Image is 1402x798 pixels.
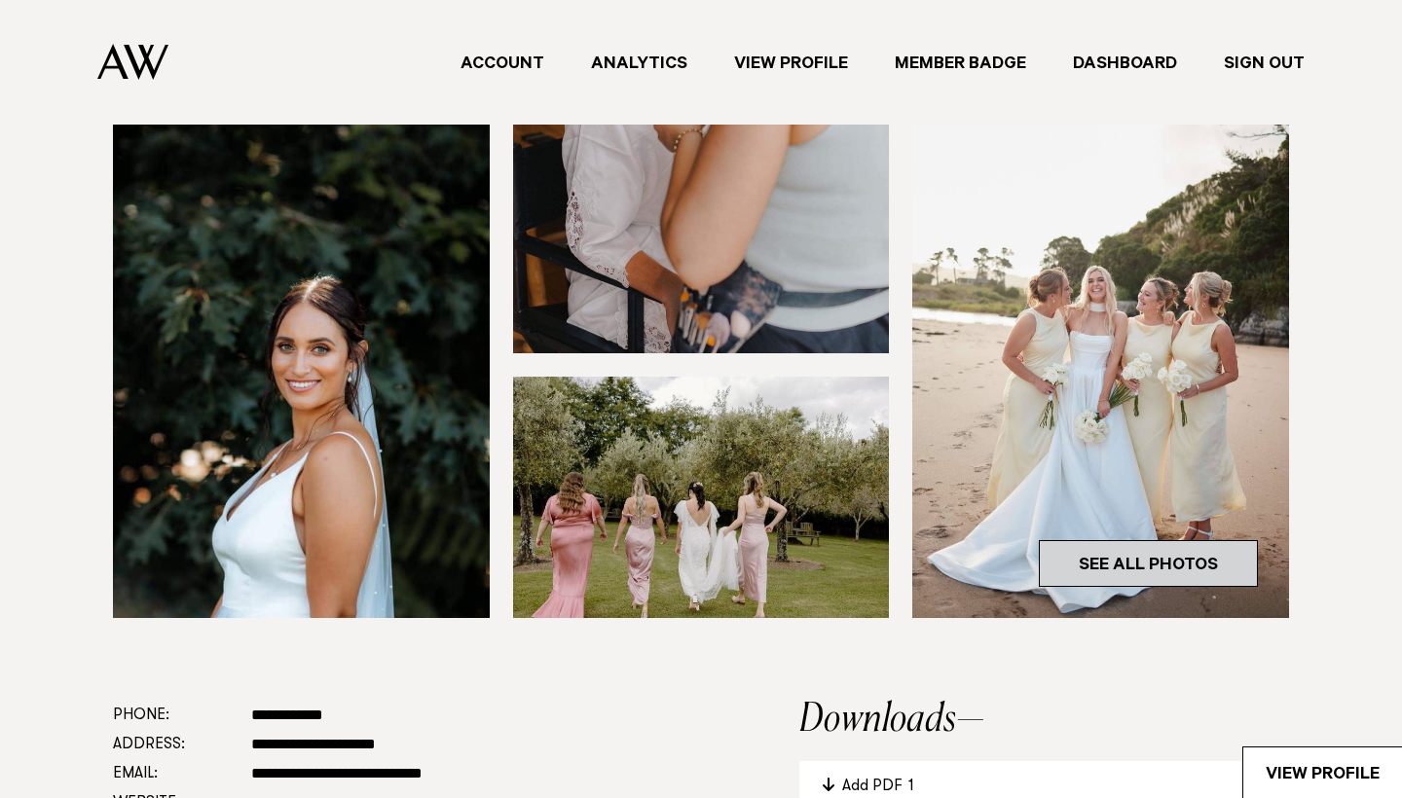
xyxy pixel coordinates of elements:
[1243,747,1402,798] a: View Profile
[799,701,1289,740] h2: Downloads
[437,50,568,76] a: Account
[113,701,236,730] dt: Phone:
[871,50,1050,76] a: Member Badge
[1200,50,1328,76] a: Sign Out
[113,113,490,618] img: PnCiCdbqF2jfWx9fTHTO5M8GYpwiV2zoyDk6A5cd.jpg
[912,113,1289,618] img: 3LhAaY7JJWEEmvC5POu7yIWjT9vgCqovjga4mC3F.jpg
[1039,540,1258,587] a: See All Photos
[1050,50,1200,76] a: Dashboard
[113,759,236,788] dt: Email:
[97,44,168,80] img: Auckland Weddings Logo
[711,50,871,76] a: View Profile
[568,50,711,76] a: Analytics
[113,730,236,759] dt: Address:
[513,377,890,618] img: fJyMWZD2Q0sATsItJIFXL4hWRjTfnI6CaLfc1bMj.jpg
